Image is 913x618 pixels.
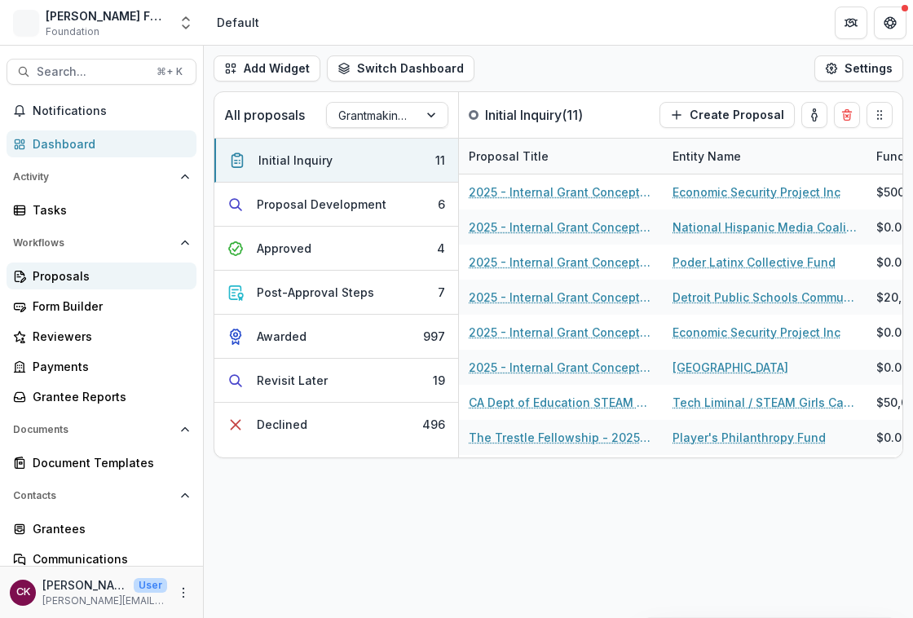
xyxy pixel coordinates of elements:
[801,102,827,128] button: toggle-assigned-to-me
[174,7,197,39] button: Open entity switcher
[16,587,30,598] div: Collins Kipkemboi
[257,240,311,257] div: Approved
[257,196,386,213] div: Proposal Development
[459,148,558,165] div: Proposal Title
[33,298,183,315] div: Form Builder
[673,359,788,376] a: [GEOGRAPHIC_DATA]
[874,7,906,39] button: Get Help
[469,324,653,341] a: 2025 - Internal Grant Concept Form
[214,315,458,359] button: Awarded997
[174,583,193,603] button: More
[13,424,174,435] span: Documents
[422,416,445,433] div: 496
[834,102,860,128] button: Delete card
[33,550,183,567] div: Communications
[7,164,196,190] button: Open Activity
[13,490,174,501] span: Contacts
[7,98,196,124] button: Notifications
[469,394,653,411] a: CA Dept of Education STEAM grant
[33,328,183,345] div: Reviewers
[673,254,836,271] a: Poder Latinx Collective Fund
[7,293,196,320] a: Form Builder
[663,139,867,174] div: Entity Name
[438,284,445,301] div: 7
[673,183,840,201] a: Economic Security Project Inc
[33,388,183,405] div: Grantee Reports
[214,271,458,315] button: Post-Approval Steps7
[7,59,196,85] button: Search...
[257,372,328,389] div: Revisit Later
[438,196,445,213] div: 6
[46,7,168,24] div: [PERSON_NAME] Foundation
[7,323,196,350] a: Reviewers
[7,449,196,476] a: Document Templates
[814,55,903,82] button: Settings
[214,55,320,82] button: Add Widget
[37,65,147,79] span: Search...
[153,63,186,81] div: ⌘ + K
[33,358,183,375] div: Payments
[433,372,445,389] div: 19
[7,263,196,289] a: Proposals
[257,416,307,433] div: Declined
[7,130,196,157] a: Dashboard
[835,7,867,39] button: Partners
[435,152,445,169] div: 11
[33,135,183,152] div: Dashboard
[469,429,653,446] a: The Trestle Fellowship - 2025 - Internal Grant Concept Form
[663,148,751,165] div: Entity Name
[876,429,909,446] div: $0.00
[7,383,196,410] a: Grantee Reports
[258,152,333,169] div: Initial Inquiry
[876,254,909,271] div: $0.00
[7,545,196,572] a: Communications
[673,394,857,411] a: Tech Liminal / STEAM Girls Camp
[7,417,196,443] button: Open Documents
[46,24,99,39] span: Foundation
[33,104,190,118] span: Notifications
[214,227,458,271] button: Approved4
[469,219,653,236] a: 2025 - Internal Grant Concept Form
[673,429,826,446] a: Player's Philanthropy Fund
[469,183,653,201] a: 2025 - Internal Grant Concept Form
[469,289,653,306] a: 2025 - Internal Grant Concept Form
[33,267,183,285] div: Proposals
[224,105,305,125] p: All proposals
[7,483,196,509] button: Open Contacts
[214,359,458,403] button: Revisit Later19
[327,55,474,82] button: Switch Dashboard
[214,183,458,227] button: Proposal Development6
[659,102,795,128] button: Create Proposal
[7,196,196,223] a: Tasks
[876,219,909,236] div: $0.00
[217,14,259,31] div: Default
[459,139,663,174] div: Proposal Title
[13,171,174,183] span: Activity
[485,105,607,125] p: Initial Inquiry ( 11 )
[7,515,196,542] a: Grantees
[33,201,183,219] div: Tasks
[7,230,196,256] button: Open Workflows
[7,353,196,380] a: Payments
[257,328,307,345] div: Awarded
[257,284,374,301] div: Post-Approval Steps
[437,240,445,257] div: 4
[673,219,857,236] a: National Hispanic Media Coalition
[42,594,167,608] p: [PERSON_NAME][EMAIL_ADDRESS][DOMAIN_NAME]
[33,520,183,537] div: Grantees
[423,328,445,345] div: 997
[134,578,167,593] p: User
[876,359,909,376] div: $0.00
[214,139,458,183] button: Initial Inquiry11
[33,454,183,471] div: Document Templates
[867,102,893,128] button: Drag
[469,254,653,271] a: 2025 - Internal Grant Concept Form
[210,11,266,34] nav: breadcrumb
[876,324,909,341] div: $0.00
[673,324,840,341] a: Economic Security Project Inc
[673,289,857,306] a: Detroit Public Schools Community District
[42,576,127,594] p: [PERSON_NAME] Kipkemboi
[13,237,174,249] span: Workflows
